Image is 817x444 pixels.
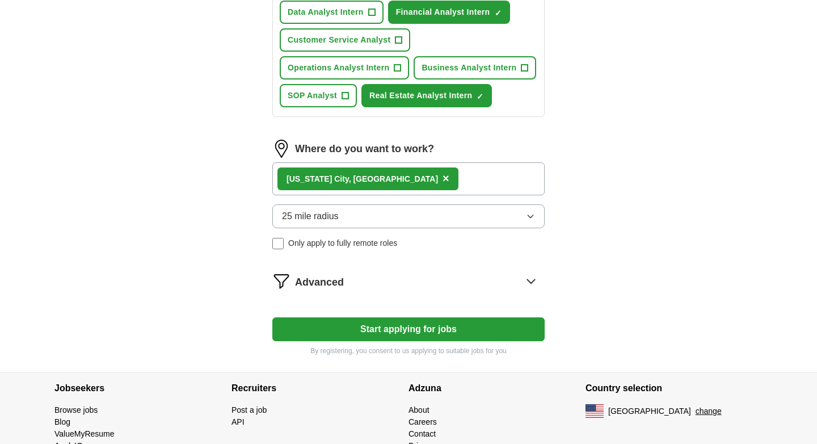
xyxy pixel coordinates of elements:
[288,6,364,18] span: Data Analyst Intern
[282,210,339,223] span: 25 mile radius
[369,90,472,102] span: Real Estate Analyst Intern
[408,405,429,414] a: About
[231,405,267,414] a: Post a job
[231,417,245,426] a: API
[295,275,344,290] span: Advanced
[280,1,384,24] button: Data Analyst Intern
[280,28,410,52] button: Customer Service Analyst
[272,140,290,158] img: location.png
[422,62,516,74] span: Business Analyst Intern
[288,62,389,74] span: Operations Analyst Intern
[477,92,483,101] span: ✓
[414,56,536,79] button: Business Analyst Intern
[272,272,290,290] img: filter
[280,56,409,79] button: Operations Analyst Intern
[696,405,722,417] button: change
[361,84,492,107] button: Real Estate Analyst Intern✓
[272,317,545,341] button: Start applying for jobs
[54,429,115,438] a: ValueMyResume
[443,170,449,187] button: ×
[272,346,545,356] p: By registering, you consent to us applying to suitable jobs for you
[288,34,390,46] span: Customer Service Analyst
[586,404,604,418] img: US flag
[608,405,691,417] span: [GEOGRAPHIC_DATA]
[287,173,438,185] div: ty, [GEOGRAPHIC_DATA]
[388,1,510,24] button: Financial Analyst Intern✓
[288,237,397,249] span: Only apply to fully remote roles
[443,172,449,185] span: ×
[288,90,337,102] span: SOP Analyst
[287,174,342,183] strong: [US_STATE] Ci
[295,141,434,157] label: Where do you want to work?
[408,429,436,438] a: Contact
[272,204,545,228] button: 25 mile radius
[495,9,502,18] span: ✓
[54,405,98,414] a: Browse jobs
[396,6,490,18] span: Financial Analyst Intern
[408,417,437,426] a: Careers
[54,417,70,426] a: Blog
[280,84,357,107] button: SOP Analyst
[272,238,284,249] input: Only apply to fully remote roles
[586,372,763,404] h4: Country selection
